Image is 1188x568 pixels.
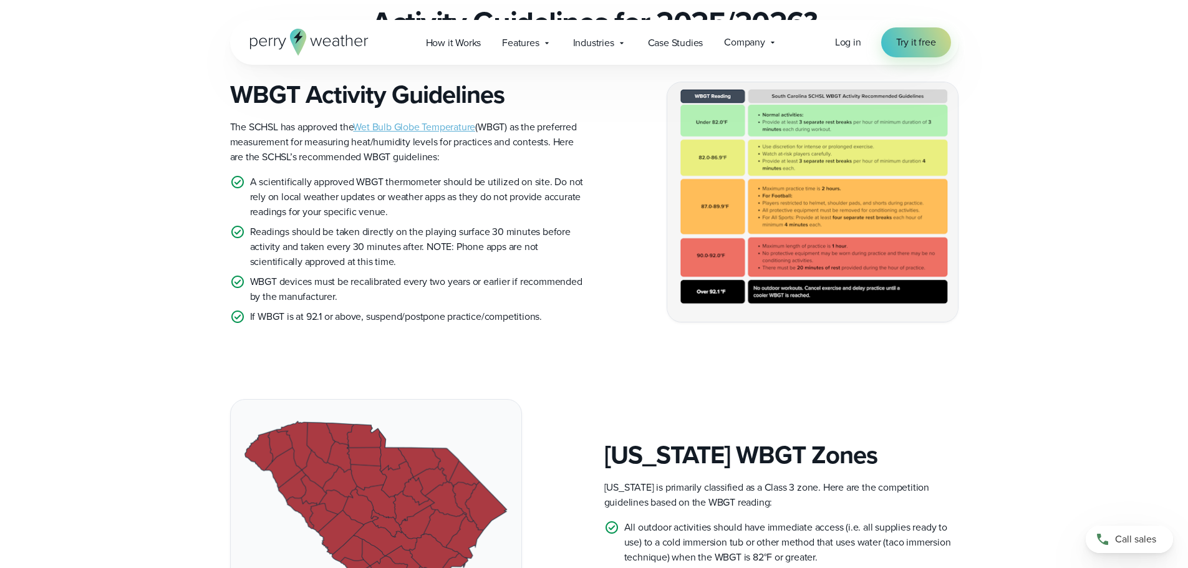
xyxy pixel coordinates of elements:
[250,224,584,269] p: Readings should be taken directly on the playing surface 30 minutes before activity and taken eve...
[250,309,542,324] p: If WBGT is at 92.1 or above, suspend/postpone practice/competitions.
[724,35,765,50] span: Company
[637,30,714,55] a: Case Studies
[502,36,539,51] span: Features
[415,30,492,55] a: How it Works
[230,80,584,110] h3: WBGT Activity Guidelines
[604,480,959,510] p: [US_STATE] is primarily classified as a Class 3 zone. Here are the competition guidelines based o...
[835,35,861,49] span: Log in
[1115,532,1156,547] span: Call sales
[881,27,951,57] a: Try it free
[667,82,958,321] img: South Carolina SCHSL WBGT Guidelines
[1086,526,1173,553] a: Call sales
[230,120,577,164] span: The SCHSL has approved the (WBGT) as the preferred measurement for measuring heat/humidity levels...
[624,520,959,565] p: All outdoor activities should have immediate access (i.e. all supplies ready to use) to a cold im...
[573,36,614,51] span: Industries
[896,35,936,50] span: Try it free
[353,120,475,134] a: Wet Bulb Globe Temperature
[648,36,703,51] span: Case Studies
[250,274,584,304] p: WBGT devices must be recalibrated every two years or earlier if recommended by the manufacturer.
[604,440,959,470] h3: [US_STATE] WBGT Zones
[835,35,861,50] a: Log in
[426,36,481,51] span: How it Works
[250,175,584,219] p: A scientifically approved WBGT thermometer should be utilized on site. Do not rely on local weath...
